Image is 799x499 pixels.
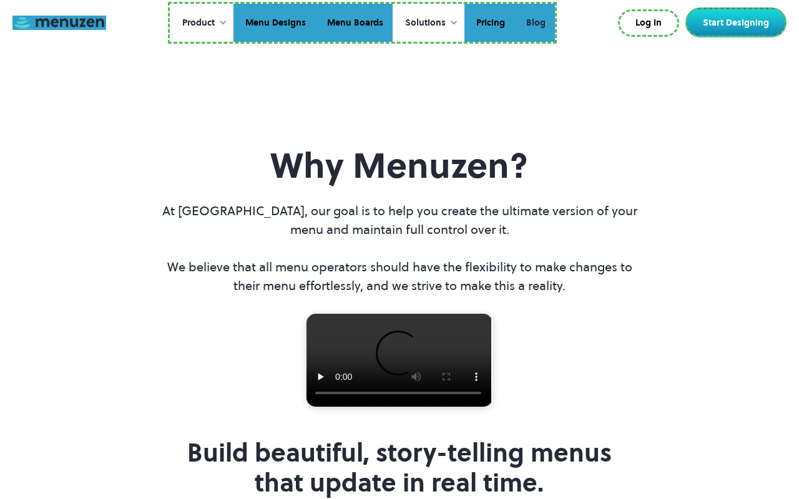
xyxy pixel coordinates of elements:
h3: Why Menuzen? [160,145,639,187]
a: Pricing [464,4,514,42]
a: Menu Designs [233,4,315,42]
div: Solutions [393,4,464,42]
div: Solutions [405,16,446,30]
p: At [GEOGRAPHIC_DATA], our goal is to help you create the ultimate version of your menu and mainta... [160,201,639,314]
h3: Build beautiful, story-telling menus that update in real time. [161,438,639,498]
a: Start Designing [685,7,787,37]
a: Menu Boards [315,4,393,42]
div: Product [182,16,215,30]
a: Blog [514,4,555,42]
div: Product [170,4,233,42]
a: Log In [618,9,679,37]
